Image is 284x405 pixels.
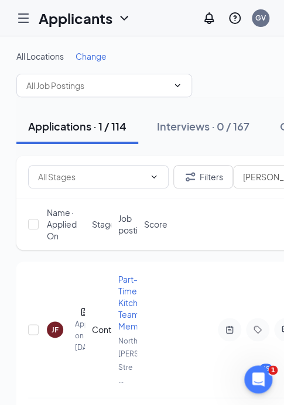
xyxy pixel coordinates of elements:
span: Change [76,51,107,61]
div: Applications · 1 / 114 [28,119,126,133]
span: Job posting [118,212,148,236]
div: Contacted [92,324,111,335]
input: All Job Postings [26,79,168,92]
div: GV [255,13,266,23]
button: Filter Filters [173,165,233,188]
svg: ChevronDown [149,172,159,181]
svg: ChevronDown [173,81,182,90]
iframe: Intercom live chat [244,365,272,393]
h1: Applicants [39,8,112,28]
span: Stage [92,218,115,230]
span: Score [144,218,167,230]
span: North [PERSON_NAME] Stre ... [118,337,177,384]
svg: QuestionInfo [228,11,242,25]
div: JF [52,325,59,335]
div: 65 [259,363,272,373]
span: 1 [268,365,278,375]
div: Interviews · 0 / 167 [157,119,249,133]
svg: Filter [183,170,197,184]
svg: Document [80,307,89,317]
svg: ChevronDown [117,11,131,25]
span: Part-Time Kitchen Team Member [118,274,152,331]
input: All Stages [38,170,145,183]
span: Name · Applied On [47,207,85,242]
svg: ActiveNote [223,325,237,334]
svg: Notifications [202,11,216,25]
svg: Hamburger [16,11,30,25]
svg: Tag [251,325,265,334]
span: All Locations [16,51,64,61]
